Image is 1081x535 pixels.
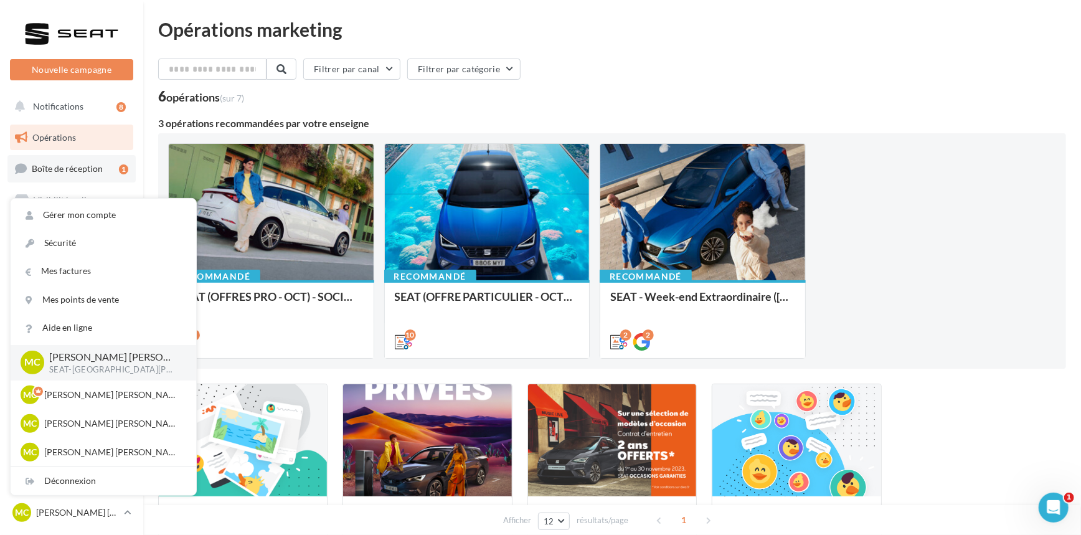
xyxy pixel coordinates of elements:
a: Campagnes DataOnDemand [7,384,136,420]
button: Filtrer par catégorie [407,59,521,80]
div: Recommandé [168,270,260,283]
iframe: Intercom live chat [1039,493,1069,523]
div: 6 [158,90,244,103]
div: opérations [166,92,244,103]
span: Boîte de réception [32,163,103,174]
button: Notifications 8 [7,93,131,120]
a: MC [PERSON_NAME] [PERSON_NAME] [10,501,133,524]
div: SEAT - Week-end Extraordinaire ([GEOGRAPHIC_DATA]) - OCTOBRE [610,290,795,315]
div: 1 [119,164,128,174]
a: Mes factures [11,257,196,285]
p: [PERSON_NAME] [PERSON_NAME] [49,350,176,364]
a: PLV et print personnalisable [7,342,136,379]
p: SEAT-[GEOGRAPHIC_DATA][PERSON_NAME][GEOGRAPHIC_DATA] [49,364,176,376]
span: Notifications [33,101,83,111]
a: Aide en ligne [11,314,196,342]
div: Recommandé [600,270,692,283]
div: 8 [116,102,126,112]
span: MC [23,389,37,401]
span: 1 [1064,493,1074,503]
button: Nouvelle campagne [10,59,133,80]
span: 12 [544,516,554,526]
p: [PERSON_NAME] [PERSON_NAME] [36,506,119,519]
div: Recommandé [384,270,476,283]
div: 10 [405,329,416,341]
a: Médiathèque [7,280,136,306]
div: Déconnexion [11,467,196,495]
div: 2 [620,329,631,341]
span: MC [23,417,37,430]
span: 1 [674,510,694,530]
div: 3 opérations recommandées par votre enseigne [158,118,1066,128]
span: MC [15,506,29,519]
span: MC [23,446,37,458]
button: Filtrer par canal [303,59,400,80]
span: Afficher [503,514,531,526]
button: 12 [538,513,570,530]
span: Opérations [32,132,76,143]
a: Contacts [7,249,136,275]
p: [PERSON_NAME] [PERSON_NAME] [44,446,181,458]
a: Mes points de vente [11,286,196,314]
a: Boîte de réception1 [7,155,136,182]
div: SEAT (OFFRES PRO - OCT) - SOCIAL MEDIA [179,290,364,315]
a: Gérer mon compte [11,201,196,229]
div: Opérations marketing [158,20,1066,39]
span: (sur 7) [220,93,244,103]
a: Calendrier [7,311,136,338]
p: [PERSON_NAME] [PERSON_NAME] [44,417,181,430]
a: Visibilité en ligne [7,187,136,214]
span: résultats/page [577,514,628,526]
div: 2 [643,329,654,341]
p: [PERSON_NAME] [PERSON_NAME] [44,389,181,401]
a: Opérations [7,125,136,151]
a: Sécurité [11,229,196,257]
a: Campagnes [7,219,136,245]
div: SEAT (OFFRE PARTICULIER - OCT) - SOCIAL MEDIA [395,290,580,315]
span: MC [24,356,40,370]
span: Visibilité en ligne [34,195,100,206]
